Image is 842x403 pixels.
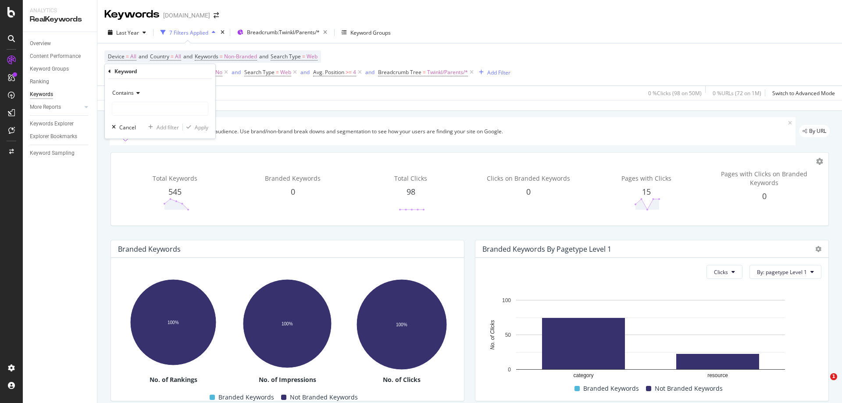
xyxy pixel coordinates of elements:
[482,296,818,383] div: A chart.
[573,373,593,379] text: category
[762,191,767,201] span: 0
[714,268,728,276] span: Clicks
[157,25,219,39] button: 7 Filters Applied
[108,53,125,60] span: Device
[30,64,91,74] a: Keyword Groups
[30,39,51,48] div: Overview
[621,174,671,182] span: Pages with Clicks
[232,375,343,384] div: No. of Impressions
[655,383,723,394] span: Not Branded Keywords
[224,50,257,63] span: Non-Branded
[281,198,307,211] svg: 0
[707,373,728,379] text: resource
[30,64,69,74] div: Keyword Groups
[118,375,228,384] div: No. of Rankings
[365,68,375,76] button: and
[407,186,415,197] span: 98
[271,53,301,60] span: Search Type
[171,53,174,60] span: =
[30,52,91,61] a: Content Performance
[150,53,169,60] span: Country
[757,268,807,276] span: By: pagetype Level 1
[396,322,407,327] text: 100%
[30,7,90,14] div: Analytics
[30,90,91,99] a: Keywords
[114,68,137,75] div: Keyword
[168,186,182,197] span: 545
[350,29,391,36] div: Keyword Groups
[338,25,394,39] button: Keyword Groups
[713,89,761,97] div: 0 % URLs ( 72 on 1M )
[234,25,331,39] button: Breadcrumb:Twinkl/Parents/*
[772,89,835,97] div: Switch to Advanced Mode
[752,202,778,215] svg: 0
[126,53,129,60] span: =
[799,125,830,137] div: legacy label
[502,297,511,303] text: 100
[706,265,742,279] button: Clicks
[809,128,826,134] span: By URL
[169,29,208,36] div: 7 Filters Applied
[195,124,208,131] div: Apply
[104,7,160,22] div: Keywords
[290,392,358,403] span: Not Branded Keywords
[394,174,427,182] span: Total Clicks
[30,39,91,48] a: Overview
[218,392,274,403] span: Branded Keywords
[168,320,179,325] text: 100%
[175,50,181,63] span: All
[346,275,456,375] div: A chart.
[505,332,511,338] text: 50
[30,149,75,158] div: Keyword Sampling
[346,68,352,76] span: >=
[219,28,226,37] div: times
[302,53,305,60] span: =
[300,68,310,76] button: and
[118,245,181,253] div: Branded Keywords
[30,77,49,86] div: Ranking
[30,14,90,25] div: RealKeywords
[163,11,210,20] div: [DOMAIN_NAME]
[215,66,222,78] span: No
[427,66,468,78] span: Twinkl/Parents/*
[220,53,223,60] span: =
[104,25,150,39] button: Last Year
[30,77,91,86] a: Ranking
[157,124,179,131] div: Add filter
[153,174,197,182] span: Total Keywords
[30,119,91,128] a: Keywords Explorer
[183,123,208,132] button: Apply
[30,103,61,112] div: More Reports
[769,86,835,100] button: Switch to Advanced Mode
[482,245,611,253] div: Branded Keywords By pagetype Level 1
[30,132,77,141] div: Explorer Bookmarks
[313,68,344,76] span: Avg. Position
[214,12,219,18] div: arrow-right-arrow-left
[280,66,291,78] span: Web
[508,367,511,373] text: 0
[30,52,81,61] div: Content Performance
[489,320,496,350] text: No. of Clicks
[119,124,136,131] div: Cancel
[118,275,228,371] svg: A chart.
[130,50,136,63] span: All
[378,68,421,76] span: Breadcrumb Tree
[247,29,320,36] span: Breadcrumb: Twinkl/Parents/*
[30,119,74,128] div: Keywords Explorer
[30,132,91,141] a: Explorer Bookmarks
[232,68,241,76] button: and
[108,123,136,132] button: Cancel
[291,186,295,197] span: 0
[148,128,788,135] div: Understand your website's audience. Use brand/non-brand break downs and segmentation to see how y...
[265,174,321,182] span: Branded Keywords
[276,68,279,76] span: =
[30,103,82,112] a: More Reports
[346,375,457,384] div: No. of Clicks
[830,373,837,380] span: 1
[282,321,293,326] text: 100%
[487,174,570,182] span: Clicks on Branded Keywords
[583,383,639,394] span: Branded Keywords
